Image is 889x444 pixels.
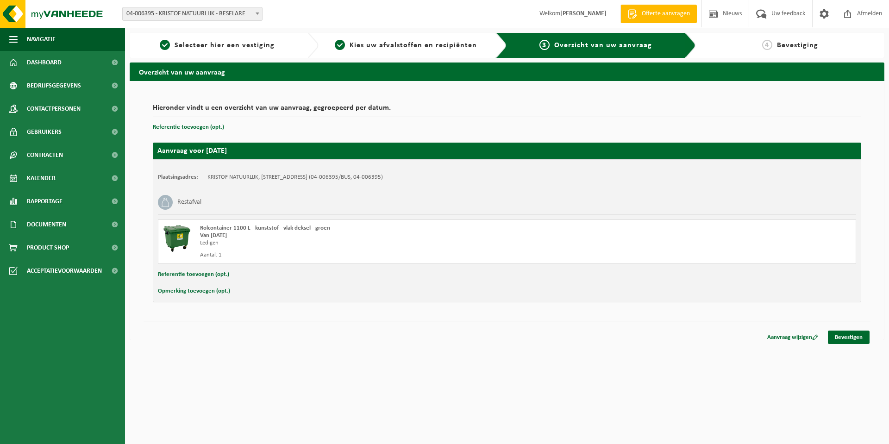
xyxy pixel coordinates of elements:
span: Gebruikers [27,120,62,144]
span: 04-006395 - KRISTOF NATUURLIJK - BESELARE [123,7,262,20]
span: Dashboard [27,51,62,74]
span: Offerte aanvragen [639,9,692,19]
span: Acceptatievoorwaarden [27,259,102,282]
button: Opmerking toevoegen (opt.) [158,285,230,297]
span: Rolcontainer 1100 L - kunststof - vlak deksel - groen [200,225,330,231]
h3: Restafval [177,195,201,210]
strong: Plaatsingsadres: [158,174,198,180]
a: 1Selecteer hier een vestiging [134,40,300,51]
span: Kalender [27,167,56,190]
button: Referentie toevoegen (opt.) [158,269,229,281]
span: Kies uw afvalstoffen en recipiënten [350,42,477,49]
span: Bedrijfsgegevens [27,74,81,97]
h2: Hieronder vindt u een overzicht van uw aanvraag, gegroepeerd per datum. [153,104,861,117]
span: 4 [762,40,772,50]
h2: Overzicht van uw aanvraag [130,63,884,81]
span: Rapportage [27,190,63,213]
button: Referentie toevoegen (opt.) [153,121,224,133]
strong: [PERSON_NAME] [560,10,607,17]
a: Aanvraag wijzigen [760,331,825,344]
strong: Van [DATE] [200,232,227,238]
span: 1 [160,40,170,50]
span: Overzicht van uw aanvraag [554,42,652,49]
span: 04-006395 - KRISTOF NATUURLIJK - BESELARE [122,7,263,21]
img: WB-1100-HPE-GN-01.png [163,225,191,252]
span: 2 [335,40,345,50]
span: Contracten [27,144,63,167]
span: Navigatie [27,28,56,51]
a: Offerte aanvragen [620,5,697,23]
div: Ledigen [200,239,544,247]
a: Bevestigen [828,331,870,344]
span: Documenten [27,213,66,236]
span: Contactpersonen [27,97,81,120]
td: KRISTOF NATUURLIJK, [STREET_ADDRESS] (04-006395/BUS, 04-006395) [207,174,383,181]
a: 2Kies uw afvalstoffen en recipiënten [323,40,489,51]
span: Bevestiging [777,42,818,49]
span: Selecteer hier een vestiging [175,42,275,49]
span: 3 [539,40,550,50]
strong: Aanvraag voor [DATE] [157,147,227,155]
div: Aantal: 1 [200,251,544,259]
span: Product Shop [27,236,69,259]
